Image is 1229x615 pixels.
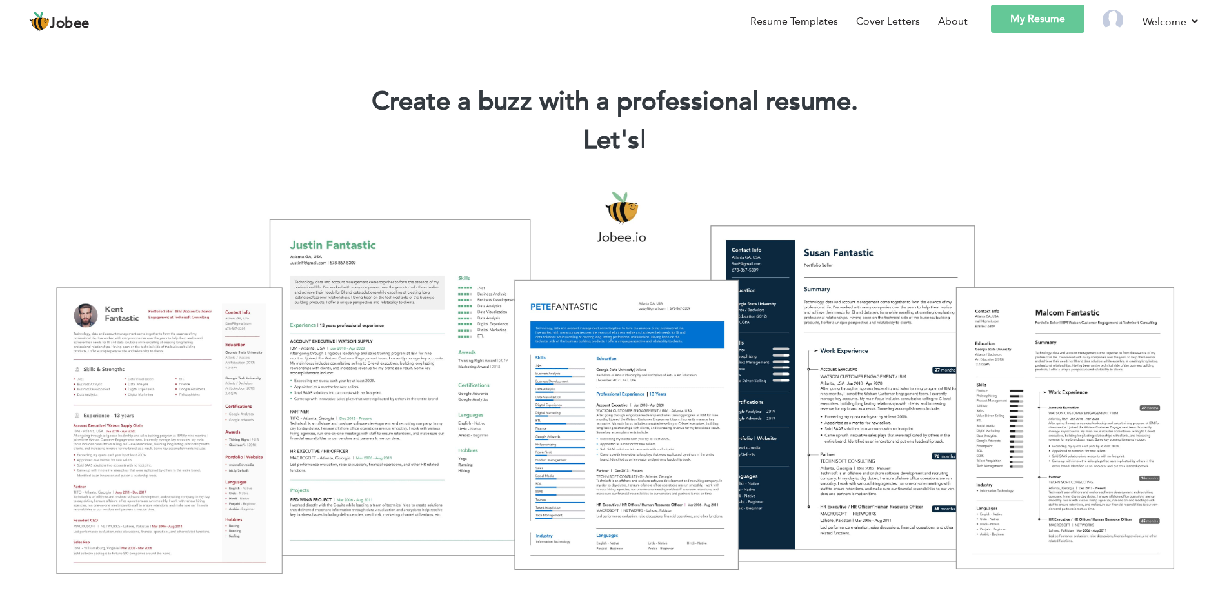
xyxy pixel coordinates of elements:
[750,14,838,29] a: Resume Templates
[991,5,1084,33] a: My Resume
[50,17,90,31] span: Jobee
[29,11,50,32] img: jobee.io
[938,14,968,29] a: About
[1143,14,1200,30] a: Welcome
[19,124,1210,157] h2: Let's
[19,85,1210,119] h1: Create a buzz with a professional resume.
[640,123,646,158] span: |
[856,14,920,29] a: Cover Letters
[29,11,90,32] a: Jobee
[1103,10,1123,30] img: Profile Img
